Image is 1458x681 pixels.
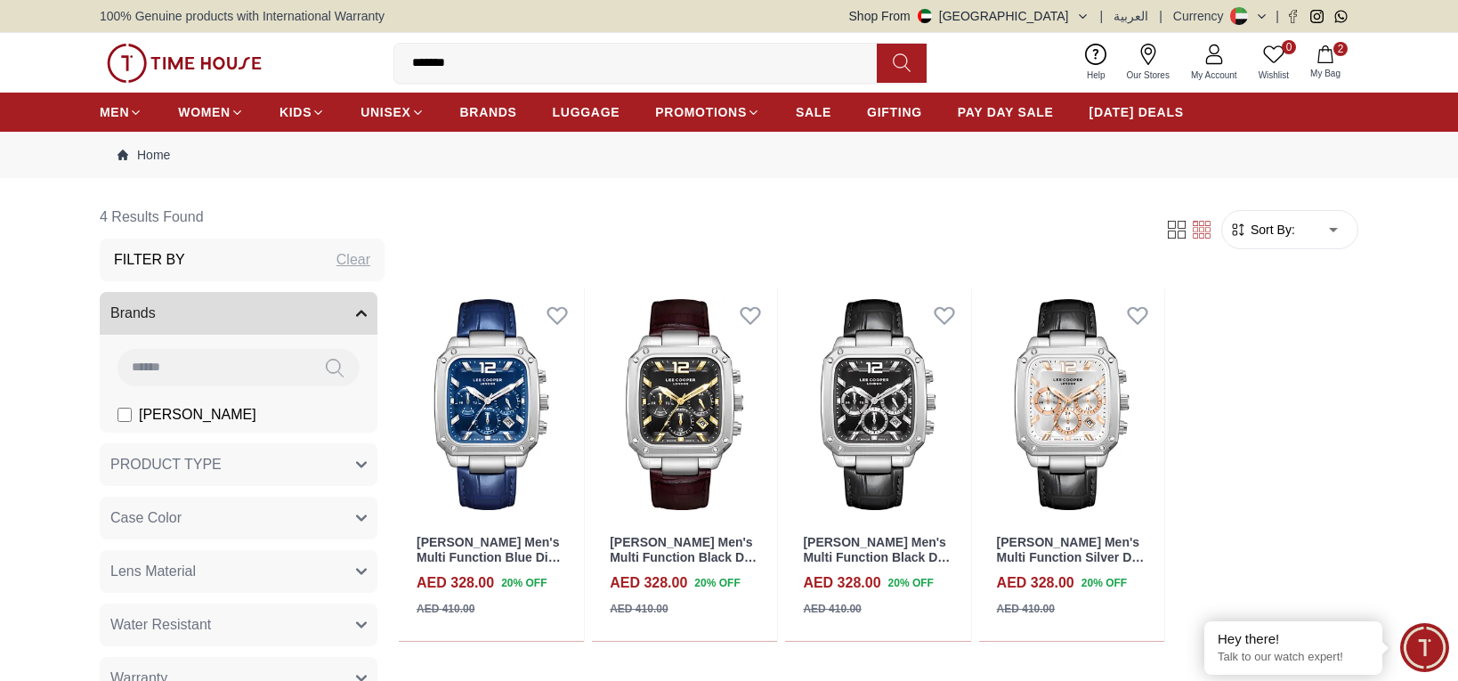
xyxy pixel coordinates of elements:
span: PROMOTIONS [655,103,747,121]
input: [PERSON_NAME] [117,408,132,422]
img: United Arab Emirates [918,9,932,23]
span: 20 % OFF [694,575,740,591]
a: Home [117,146,170,164]
span: LUGGAGE [553,103,620,121]
a: UNISEX [360,96,424,128]
span: Our Stores [1120,69,1177,82]
span: Brands [110,303,156,324]
a: Our Stores [1116,40,1180,85]
span: KIDS [279,103,312,121]
span: [DATE] DEALS [1089,103,1184,121]
span: 0 [1282,40,1296,54]
h4: AED 328.00 [803,572,880,594]
img: Lee Cooper Men's Multi Function Silver Dial Watch - LC08184.331 [979,288,1164,521]
span: Help [1080,69,1113,82]
a: SALE [796,96,831,128]
button: Case Color [100,497,377,539]
span: [PERSON_NAME] [139,404,256,426]
button: PRODUCT TYPE [100,443,377,486]
span: | [1100,7,1104,25]
span: 20 % OFF [501,575,547,591]
span: Water Resistant [110,614,211,636]
span: PAY DAY SALE [958,103,1054,121]
a: PAY DAY SALE [958,96,1054,128]
nav: Breadcrumb [100,132,1358,178]
a: Instagram [1310,10,1324,23]
div: Chat Widget [1400,623,1449,672]
div: AED 410.00 [417,601,474,617]
a: [PERSON_NAME] Men's Multi Function Black Dial Watch - LC08184.351 [803,535,951,580]
span: Wishlist [1251,69,1296,82]
a: 0Wishlist [1248,40,1300,85]
button: Shop From[GEOGRAPHIC_DATA] [849,7,1089,25]
span: Sort By: [1247,221,1295,239]
h3: Filter By [114,249,185,271]
img: Lee Cooper Men's Multi Function Blue Dial Watch - LC08184.399 [399,288,584,521]
h4: AED 328.00 [610,572,687,594]
span: Lens Material [110,561,196,582]
div: AED 410.00 [997,601,1055,617]
span: UNISEX [360,103,410,121]
button: 2My Bag [1300,42,1351,84]
a: [PERSON_NAME] Men's Multi Function Silver Dial Watch - LC08184.331 [997,535,1146,580]
span: 20 % OFF [888,575,934,591]
img: Lee Cooper Men's Multi Function Black Dial Watch - LC08184.352 [592,288,777,521]
span: PRODUCT TYPE [110,454,222,475]
h4: AED 328.00 [997,572,1074,594]
span: MEN [100,103,129,121]
a: KIDS [279,96,325,128]
a: LUGGAGE [553,96,620,128]
h6: 4 Results Found [100,196,385,239]
a: MEN [100,96,142,128]
a: WOMEN [178,96,244,128]
a: GIFTING [867,96,922,128]
button: العربية [1114,7,1148,25]
img: Lee Cooper Men's Multi Function Black Dial Watch - LC08184.351 [785,288,970,521]
span: 2 [1333,42,1348,56]
span: SALE [796,103,831,121]
div: Hey there! [1218,630,1369,648]
span: WOMEN [178,103,231,121]
span: My Bag [1303,67,1348,80]
a: BRANDS [460,96,517,128]
a: Facebook [1286,10,1300,23]
h4: AED 328.00 [417,572,494,594]
span: My Account [1184,69,1244,82]
button: Water Resistant [100,604,377,646]
span: GIFTING [867,103,922,121]
a: Whatsapp [1334,10,1348,23]
img: ... [107,44,262,83]
span: Case Color [110,507,182,529]
a: Help [1076,40,1116,85]
div: Currency [1173,7,1231,25]
span: | [1276,7,1279,25]
span: BRANDS [460,103,517,121]
a: [PERSON_NAME] Men's Multi Function Blue Dial Watch - LC08184.399 [417,535,561,580]
div: AED 410.00 [610,601,668,617]
button: Lens Material [100,550,377,593]
p: Talk to our watch expert! [1218,650,1369,665]
button: Brands [100,292,377,335]
a: [PERSON_NAME] Men's Multi Function Black Dial Watch - LC08184.352 [610,535,757,580]
div: AED 410.00 [803,601,861,617]
span: 20 % OFF [1081,575,1127,591]
span: 100% Genuine products with International Warranty [100,7,385,25]
a: PROMOTIONS [655,96,760,128]
span: | [1159,7,1162,25]
button: Sort By: [1229,221,1295,239]
div: Clear [336,249,370,271]
a: [DATE] DEALS [1089,96,1184,128]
